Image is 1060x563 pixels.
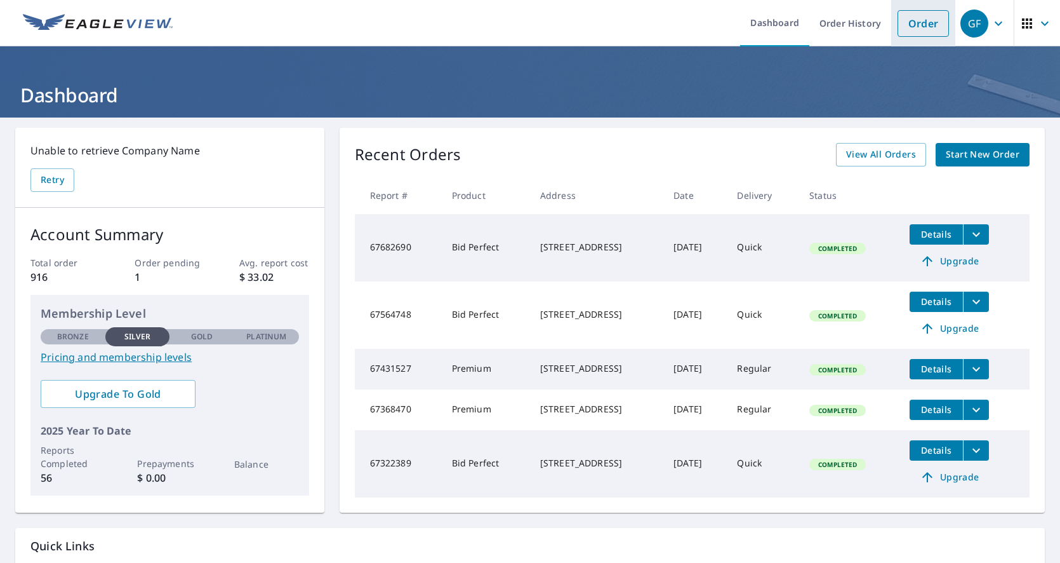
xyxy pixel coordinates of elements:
[30,143,309,158] p: Unable to retrieve Company Name
[540,457,653,470] div: [STREET_ADDRESS]
[51,387,185,401] span: Upgrade To Gold
[946,147,1019,163] span: Start New Order
[124,331,151,343] p: Silver
[727,281,799,349] td: Quick
[727,430,799,498] td: Quick
[811,311,865,320] span: Completed
[917,444,955,456] span: Details
[663,390,727,430] td: [DATE]
[917,228,955,240] span: Details
[234,458,299,471] p: Balance
[540,403,653,416] div: [STREET_ADDRESS]
[910,467,989,487] a: Upgrade
[727,349,799,390] td: Regular
[41,349,299,365] a: Pricing and membership levels
[540,241,653,254] div: [STREET_ADDRESS]
[30,168,74,192] button: Retry
[910,359,963,379] button: detailsBtn-67431527
[41,305,299,322] p: Membership Level
[57,331,89,343] p: Bronze
[846,147,916,163] span: View All Orders
[135,269,204,285] p: 1
[811,244,865,253] span: Completed
[30,223,309,246] p: Account Summary
[917,295,955,308] span: Details
[917,404,955,416] span: Details
[239,256,309,269] p: Avg. report cost
[41,380,195,408] a: Upgrade To Gold
[137,457,202,470] p: Prepayments
[960,10,988,37] div: GF
[910,292,963,312] button: detailsBtn-67564748
[898,10,949,37] a: Order
[540,362,653,375] div: [STREET_ADDRESS]
[355,214,442,281] td: 67682690
[917,470,981,485] span: Upgrade
[137,470,202,485] p: $ 0.00
[910,400,963,420] button: detailsBtn-67368470
[910,318,989,339] a: Upgrade
[246,331,286,343] p: Platinum
[799,177,899,214] th: Status
[355,390,442,430] td: 67368470
[530,177,663,214] th: Address
[663,430,727,498] td: [DATE]
[355,281,442,349] td: 67564748
[41,172,64,188] span: Retry
[442,281,530,349] td: Bid Perfect
[663,214,727,281] td: [DATE]
[811,460,865,469] span: Completed
[917,321,981,336] span: Upgrade
[917,254,981,269] span: Upgrade
[442,214,530,281] td: Bid Perfect
[239,269,309,285] p: $ 33.02
[963,292,989,312] button: filesDropdownBtn-67564748
[963,400,989,420] button: filesDropdownBtn-67368470
[442,390,530,430] td: Premium
[963,359,989,379] button: filesDropdownBtn-67431527
[23,14,173,33] img: EV Logo
[15,82,1045,108] h1: Dashboard
[30,256,100,269] p: Total order
[355,349,442,390] td: 67431527
[727,177,799,214] th: Delivery
[727,214,799,281] td: Quick
[442,430,530,498] td: Bid Perfect
[663,349,727,390] td: [DATE]
[355,430,442,498] td: 67322389
[41,423,299,438] p: 2025 Year To Date
[811,365,865,374] span: Completed
[30,538,1030,554] p: Quick Links
[963,440,989,461] button: filesDropdownBtn-67322389
[30,269,100,285] p: 916
[910,251,989,271] a: Upgrade
[963,224,989,245] button: filesDropdownBtn-67682690
[836,143,926,166] a: View All Orders
[917,363,955,375] span: Details
[663,177,727,214] th: Date
[936,143,1030,166] a: Start New Order
[191,331,213,343] p: Gold
[910,440,963,461] button: detailsBtn-67322389
[727,390,799,430] td: Regular
[540,308,653,321] div: [STREET_ADDRESS]
[811,406,865,415] span: Completed
[41,444,105,470] p: Reports Completed
[442,177,530,214] th: Product
[910,224,963,245] button: detailsBtn-67682690
[135,256,204,269] p: Order pending
[41,470,105,485] p: 56
[355,177,442,214] th: Report #
[442,349,530,390] td: Premium
[355,143,461,166] p: Recent Orders
[663,281,727,349] td: [DATE]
